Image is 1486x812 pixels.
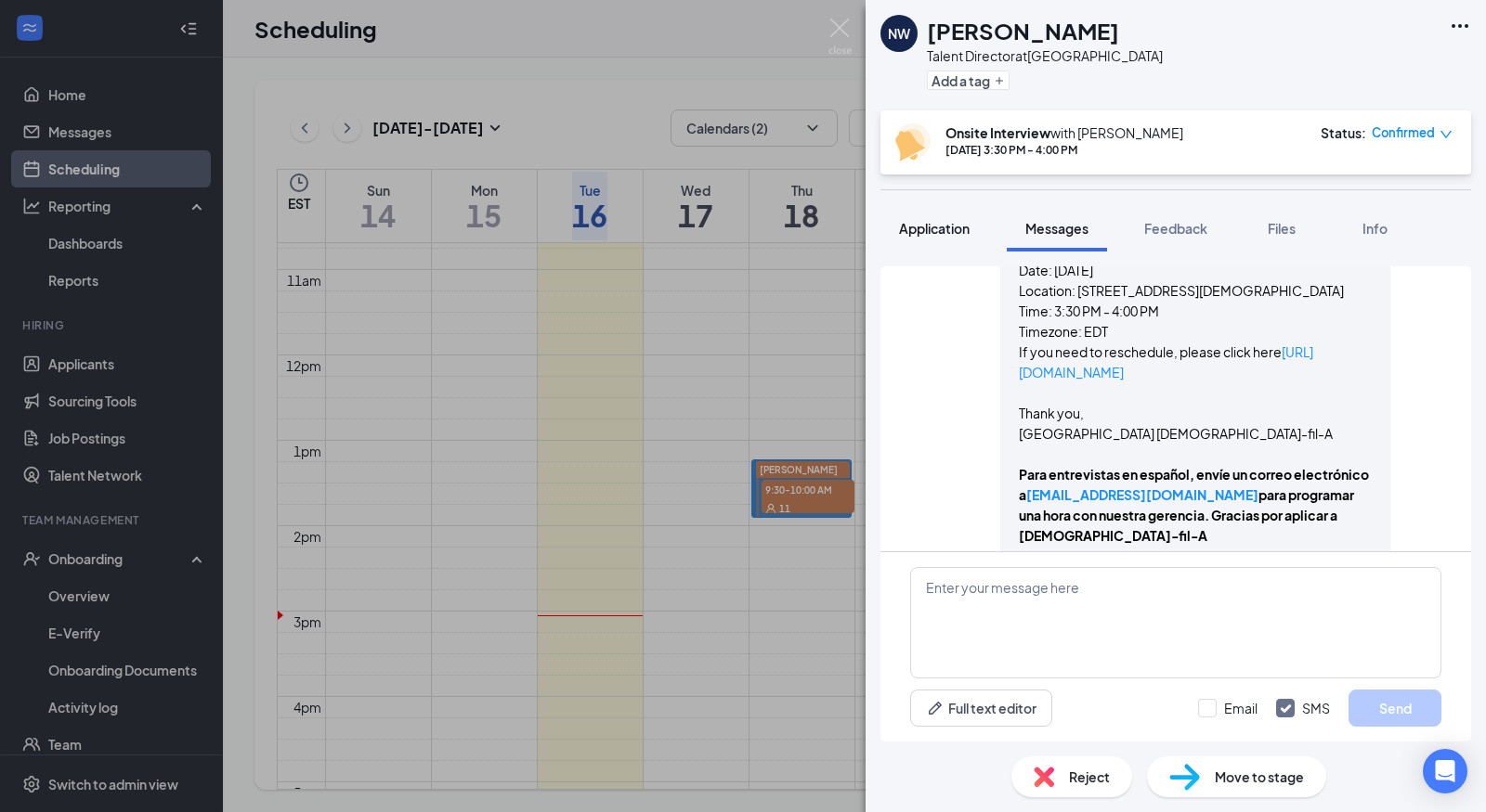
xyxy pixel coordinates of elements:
button: Send [1349,690,1441,727]
div: NW [888,24,910,43]
p: Thank you, [1019,403,1372,423]
h1: [PERSON_NAME] [927,15,1119,46]
b: Onsite Interview [945,124,1050,141]
p: If you need to reschedule, please click here [1019,342,1372,382]
div: Open Intercom Messenger [1423,749,1467,793]
svg: Plus [994,75,1005,86]
span: Confirmed [1372,123,1435,142]
span: Messages [1025,220,1088,237]
a: [EMAIL_ADDRESS][DOMAIN_NAME] [1026,486,1258,503]
span: Feedback [1144,220,1207,237]
button: Full text editorPen [910,690,1052,727]
strong: Para entrevistas en español, envíe un correo electrónico a para programar una hora con nuestra ge... [1019,466,1369,544]
div: with [PERSON_NAME] [945,123,1183,142]
span: Application [899,220,970,237]
strong: [DEMOGRAPHIC_DATA]. [1019,548,1176,564]
svg: Pen [926,699,945,717]
p: Date: [DATE] [1019,260,1372,280]
p: [GEOGRAPHIC_DATA] [DEMOGRAPHIC_DATA]-fil-A [1019,423,1372,444]
div: Talent Director at [GEOGRAPHIC_DATA] [927,46,1163,65]
p: Time: 3:30 PM - 4:00 PM Timezone: EDT [1019,301,1372,342]
span: Info [1362,220,1388,237]
div: Status : [1321,123,1366,142]
button: PlusAdd a tag [927,71,1010,90]
span: down [1440,128,1453,141]
span: Reject [1069,767,1110,787]
p: Location: [STREET_ADDRESS][DEMOGRAPHIC_DATA] [1019,280,1372,301]
div: [DATE] 3:30 PM - 4:00 PM [945,142,1183,158]
span: Files [1268,220,1296,237]
svg: Ellipses [1449,15,1471,37]
span: Move to stage [1215,767,1304,787]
